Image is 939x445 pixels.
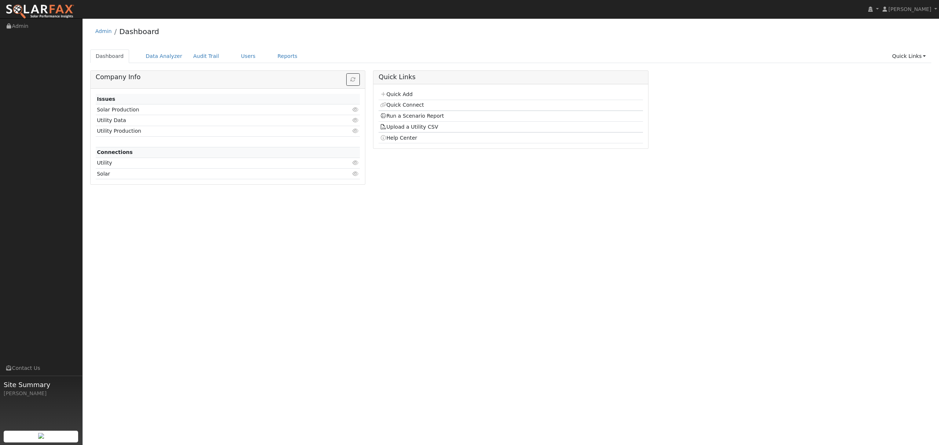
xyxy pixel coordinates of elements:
img: retrieve [38,433,44,439]
img: SolarFax [6,4,74,19]
a: Help Center [380,135,417,141]
strong: Issues [97,96,115,102]
i: Click to view [352,171,359,176]
i: Click to view [352,160,359,165]
td: Utility Data [96,115,317,126]
a: Dashboard [119,27,159,36]
a: Dashboard [90,49,129,63]
td: Utility Production [96,126,317,136]
a: Quick Links [887,49,931,63]
a: Audit Trail [188,49,224,63]
a: Run a Scenario Report [380,113,444,119]
a: Reports [272,49,303,63]
h5: Quick Links [379,73,643,81]
span: [PERSON_NAME] [888,6,931,12]
td: Solar [96,169,317,179]
span: Site Summary [4,380,78,390]
a: Data Analyzer [140,49,188,63]
i: Click to view [352,128,359,133]
td: Solar Production [96,104,317,115]
h5: Company Info [96,73,360,81]
strong: Connections [97,149,133,155]
a: Upload a Utility CSV [380,124,438,130]
a: Quick Add [380,91,413,97]
div: [PERSON_NAME] [4,390,78,397]
a: Admin [95,28,112,34]
a: Users [235,49,261,63]
a: Quick Connect [380,102,424,108]
i: Click to view [352,118,359,123]
td: Utility [96,158,317,168]
i: Click to view [352,107,359,112]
